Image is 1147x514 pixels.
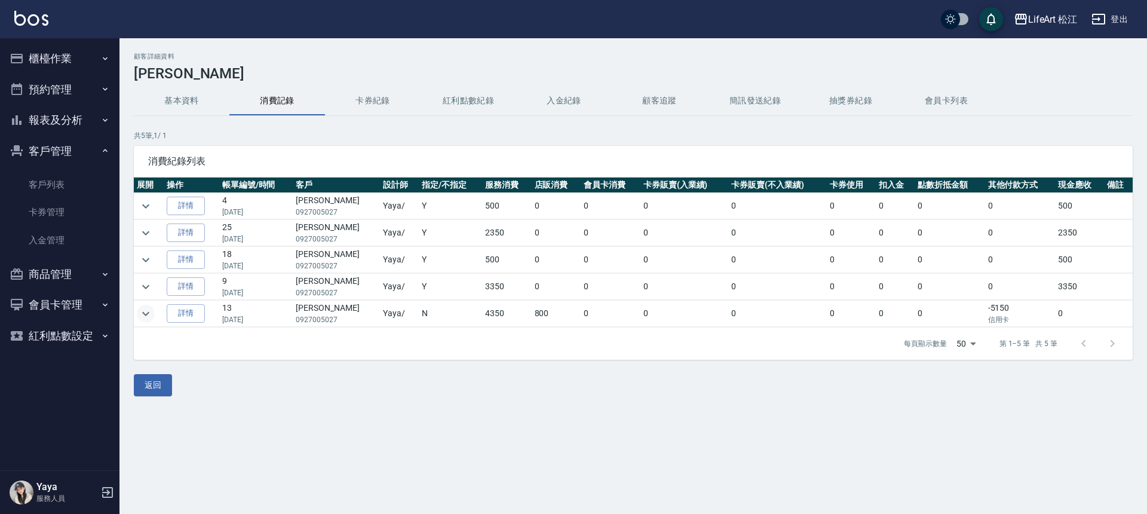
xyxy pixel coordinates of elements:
th: 備註 [1104,178,1133,193]
th: 其他付款方式 [985,178,1055,193]
th: 展開 [134,178,164,193]
td: 0 [532,220,581,246]
th: 操作 [164,178,219,193]
td: 0 [876,193,915,219]
td: Yaya / [380,301,419,327]
td: 0 [532,247,581,273]
a: 卡券管理 [5,198,115,226]
button: 抽獎券紀錄 [803,87,898,115]
td: 0 [728,193,827,219]
button: LifeArt 松江 [1009,7,1082,32]
a: 詳情 [167,224,205,242]
td: 0 [728,220,827,246]
td: 0 [915,274,985,300]
td: N [419,301,482,327]
h3: [PERSON_NAME] [134,65,1133,82]
td: 0 [985,274,1055,300]
button: 櫃檯作業 [5,43,115,74]
td: 0 [581,193,640,219]
button: 紅利點數紀錄 [421,87,516,115]
p: 共 5 筆, 1 / 1 [134,130,1133,141]
td: 0 [640,301,728,327]
td: 0 [827,193,876,219]
a: 客戶列表 [5,171,115,198]
h5: Yaya [36,481,97,493]
td: 13 [219,301,293,327]
span: 消費紀錄列表 [148,155,1118,167]
th: 卡券販賣(不入業績) [728,178,827,193]
td: 0 [985,193,1055,219]
th: 現金應收 [1055,178,1104,193]
button: 基本資料 [134,87,229,115]
td: 2350 [482,220,531,246]
td: 4350 [482,301,531,327]
td: [PERSON_NAME] [293,220,380,246]
td: 0 [1055,301,1104,327]
button: 卡券紀錄 [325,87,421,115]
td: 2350 [1055,220,1104,246]
td: Y [419,220,482,246]
td: Yaya / [380,274,419,300]
td: 0 [532,274,581,300]
button: expand row [137,305,155,323]
td: 3350 [1055,274,1104,300]
button: 返回 [134,374,172,396]
th: 指定/不指定 [419,178,482,193]
button: expand row [137,278,155,296]
p: 每頁顯示數量 [904,338,947,349]
button: 商品管理 [5,259,115,290]
td: 500 [482,247,531,273]
button: expand row [137,251,155,269]
td: 0 [640,247,728,273]
td: 0 [827,301,876,327]
button: save [979,7,1003,31]
td: 0 [876,247,915,273]
td: [PERSON_NAME] [293,247,380,273]
td: Yaya / [380,220,419,246]
td: 0 [876,220,915,246]
button: 簡訊發送紀錄 [707,87,803,115]
div: LifeArt 松江 [1028,12,1078,27]
th: 卡券使用 [827,178,876,193]
td: 0 [532,193,581,219]
p: 0927005027 [296,261,377,271]
th: 扣入金 [876,178,915,193]
a: 詳情 [167,250,205,269]
p: 第 1–5 筆 共 5 筆 [999,338,1057,349]
th: 點數折抵金額 [915,178,985,193]
button: expand row [137,197,155,215]
th: 卡券販賣(入業績) [640,178,728,193]
a: 詳情 [167,304,205,323]
img: Logo [14,11,48,26]
p: 0927005027 [296,287,377,298]
td: 0 [915,220,985,246]
td: 800 [532,301,581,327]
a: 詳情 [167,277,205,296]
th: 店販消費 [532,178,581,193]
button: 預約管理 [5,74,115,105]
td: 0 [728,301,827,327]
td: 18 [219,247,293,273]
td: 500 [482,193,531,219]
button: 報表及分析 [5,105,115,136]
td: Y [419,247,482,273]
a: 詳情 [167,197,205,215]
td: [PERSON_NAME] [293,274,380,300]
p: [DATE] [222,234,290,244]
td: 3350 [482,274,531,300]
td: 0 [827,247,876,273]
td: 9 [219,274,293,300]
p: [DATE] [222,207,290,218]
p: [DATE] [222,287,290,298]
td: 0 [915,301,985,327]
p: 服務人員 [36,493,97,504]
td: 0 [915,247,985,273]
td: 25 [219,220,293,246]
div: 50 [952,328,980,360]
td: 0 [728,274,827,300]
h2: 顧客詳細資料 [134,53,1133,60]
th: 帳單編號/時間 [219,178,293,193]
p: 信用卡 [988,314,1052,325]
td: Y [419,193,482,219]
button: 會員卡管理 [5,289,115,320]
